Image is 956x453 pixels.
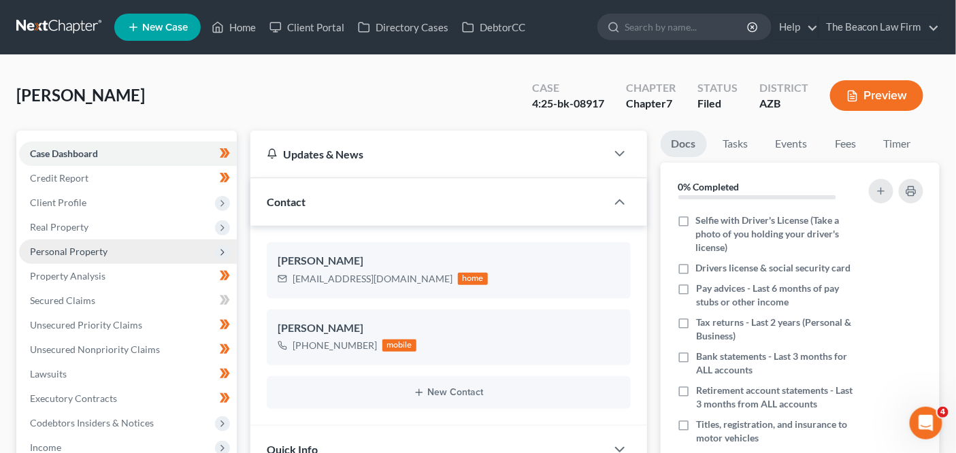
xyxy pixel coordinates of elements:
span: Codebtors Insiders & Notices [30,417,154,429]
span: Retirement account statements - Last 3 months from ALL accounts [696,384,859,411]
div: Status [697,80,738,96]
span: [PERSON_NAME] [16,85,145,105]
div: Case [532,80,604,96]
a: Events [765,131,819,157]
div: Chapter [626,80,676,96]
span: New Case [142,22,188,33]
span: 4 [938,407,949,418]
span: Real Property [30,221,88,233]
span: Income [30,441,61,453]
a: Unsecured Priority Claims [19,313,237,337]
a: Directory Cases [351,15,455,39]
span: Secured Claims [30,295,95,306]
a: Docs [661,131,707,157]
span: Pay advices - Last 6 months of pay stubs or other income [696,282,859,309]
span: Lawsuits [30,368,67,380]
a: Home [205,15,263,39]
span: Bank statements - Last 3 months for ALL accounts [696,350,859,377]
input: Search by name... [625,14,749,39]
strong: 0% Completed [678,181,740,192]
a: Unsecured Nonpriority Claims [19,337,237,362]
iframe: Intercom live chat [910,407,942,439]
span: Personal Property [30,246,108,257]
a: Tasks [712,131,759,157]
div: home [458,273,488,285]
div: [EMAIL_ADDRESS][DOMAIN_NAME] [293,272,452,286]
span: Property Analysis [30,270,105,282]
a: The Beacon Law Firm [819,15,939,39]
div: Filed [697,96,738,112]
div: District [759,80,808,96]
div: mobile [382,339,416,352]
span: Tax returns - Last 2 years (Personal & Business) [696,316,859,343]
a: Credit Report [19,166,237,190]
span: Executory Contracts [30,392,117,404]
div: [PERSON_NAME] [278,253,619,269]
a: Help [772,15,818,39]
a: Case Dashboard [19,141,237,166]
div: 4:25-bk-08917 [532,96,604,112]
button: Preview [830,80,923,111]
a: Client Portal [263,15,351,39]
span: Titles, registration, and insurance to motor vehicles [696,418,859,445]
span: Drivers license & social security card [696,261,851,275]
div: [PERSON_NAME] [278,320,619,337]
span: Case Dashboard [30,148,98,159]
span: Client Profile [30,197,86,208]
span: Unsecured Priority Claims [30,319,142,331]
button: New Contact [278,387,619,398]
a: Secured Claims [19,288,237,313]
a: Executory Contracts [19,386,237,411]
div: [PHONE_NUMBER] [293,339,377,352]
a: Timer [873,131,922,157]
div: Chapter [626,96,676,112]
a: Fees [824,131,868,157]
div: AZB [759,96,808,112]
div: Updates & News [267,147,589,161]
a: DebtorCC [455,15,532,39]
span: Unsecured Nonpriority Claims [30,343,160,355]
span: Contact [267,195,306,208]
span: 7 [666,97,672,110]
a: Lawsuits [19,362,237,386]
span: Selfie with Driver's License (Take a photo of you holding your driver's license) [696,214,859,254]
span: Credit Report [30,172,88,184]
a: Property Analysis [19,264,237,288]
